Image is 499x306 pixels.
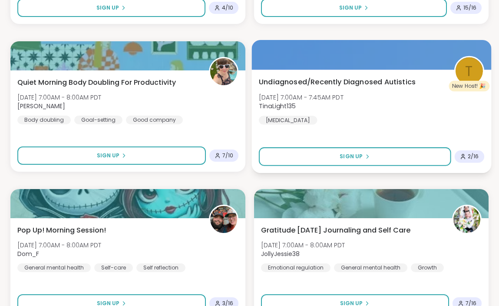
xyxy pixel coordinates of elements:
[136,263,185,272] div: Self reflection
[340,153,363,160] span: Sign Up
[17,93,101,102] span: [DATE] 7:00AM - 8:00AM PDT
[261,225,410,236] span: Gratitude [DATE] Journaling and Self Care
[261,263,330,272] div: Emotional regulation
[222,4,233,11] span: 4 / 10
[17,116,71,124] div: Body doubling
[261,241,345,249] span: [DATE] 7:00AM - 8:00AM PDT
[334,263,407,272] div: General mental health
[453,206,480,233] img: JollyJessie38
[222,152,233,159] span: 7 / 10
[258,102,295,110] b: TinaLight135
[17,249,39,258] b: Dom_F
[17,102,65,110] b: [PERSON_NAME]
[258,76,415,87] span: Undiagnosed/Recently Diagnosed Autistics
[74,116,122,124] div: Goal-setting
[96,4,119,12] span: Sign Up
[17,146,206,165] button: Sign Up
[411,263,444,272] div: Growth
[258,116,317,124] div: [MEDICAL_DATA]
[448,81,489,91] div: New Host! 🎉
[467,153,479,160] span: 2 / 16
[258,93,343,101] span: [DATE] 7:00AM - 7:45AM PDT
[17,77,176,88] span: Quiet Morning Body Doubling For Productivity
[339,4,362,12] span: Sign Up
[210,206,237,233] img: Dom_F
[94,263,133,272] div: Self-care
[463,4,476,11] span: 15 / 16
[97,152,119,160] span: Sign Up
[258,147,450,166] button: Sign Up
[465,60,473,81] span: T
[17,263,91,272] div: General mental health
[210,58,237,85] img: Adrienne_QueenOfTheDawn
[126,116,183,124] div: Good company
[261,249,300,258] b: JollyJessie38
[17,241,101,249] span: [DATE] 7:00AM - 8:00AM PDT
[17,225,106,236] span: Pop Up! Morning Session!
